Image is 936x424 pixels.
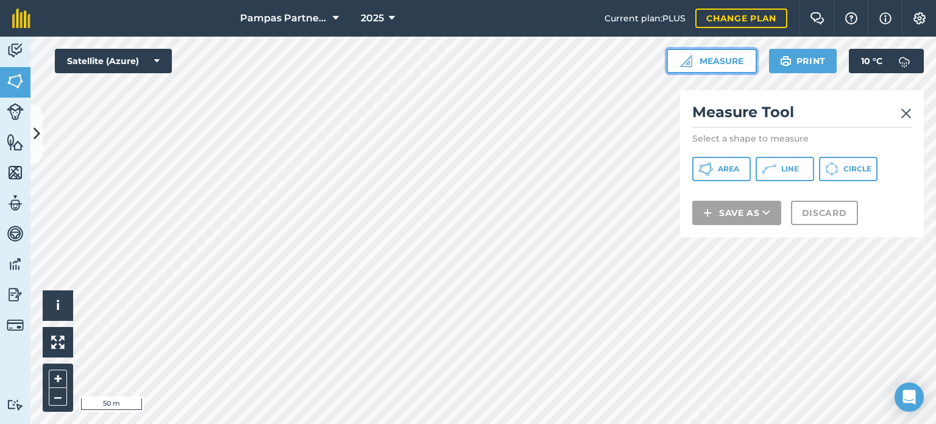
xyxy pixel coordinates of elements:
[879,11,892,26] img: svg+xml;base64,PHN2ZyB4bWxucz0iaHR0cDovL3d3dy53My5vcmcvMjAwMC9zdmciIHdpZHRoPSIxNyIgaGVpZ2h0PSIxNy...
[843,164,871,174] span: Circle
[895,383,924,412] div: Open Intercom Messenger
[810,12,824,24] img: Two speech bubbles overlapping with the left bubble in the forefront
[7,103,24,120] img: svg+xml;base64,PD94bWwgdmVyc2lvbj0iMS4wIiBlbmNvZGluZz0idXRmLTgiPz4KPCEtLSBHZW5lcmF0b3I6IEFkb2JlIE...
[692,201,781,225] button: Save as
[844,12,859,24] img: A question mark icon
[769,49,837,73] button: Print
[861,49,882,73] span: 10 ° C
[7,133,24,151] img: svg+xml;base64,PHN2ZyB4bWxucz0iaHR0cDovL3d3dy53My5vcmcvMjAwMC9zdmciIHdpZHRoPSI1NiIgaGVpZ2h0PSI2MC...
[7,72,24,90] img: svg+xml;base64,PHN2ZyB4bWxucz0iaHR0cDovL3d3dy53My5vcmcvMjAwMC9zdmciIHdpZHRoPSI1NiIgaGVpZ2h0PSI2MC...
[7,194,24,212] img: svg+xml;base64,PD94bWwgdmVyc2lvbj0iMS4wIiBlbmNvZGluZz0idXRmLTgiPz4KPCEtLSBHZW5lcmF0b3I6IEFkb2JlIE...
[56,298,60,313] span: i
[7,41,24,60] img: svg+xml;base64,PD94bWwgdmVyc2lvbj0iMS4wIiBlbmNvZGluZz0idXRmLTgiPz4KPCEtLSBHZW5lcmF0b3I6IEFkb2JlIE...
[667,49,757,73] button: Measure
[361,11,384,26] span: 2025
[7,225,24,243] img: svg+xml;base64,PD94bWwgdmVyc2lvbj0iMS4wIiBlbmNvZGluZz0idXRmLTgiPz4KPCEtLSBHZW5lcmF0b3I6IEFkb2JlIE...
[780,54,792,68] img: svg+xml;base64,PHN2ZyB4bWxucz0iaHR0cDovL3d3dy53My5vcmcvMjAwMC9zdmciIHdpZHRoPSIxOSIgaGVpZ2h0PSIyNC...
[7,399,24,411] img: svg+xml;base64,PD94bWwgdmVyc2lvbj0iMS4wIiBlbmNvZGluZz0idXRmLTgiPz4KPCEtLSBHZW5lcmF0b3I6IEFkb2JlIE...
[49,388,67,406] button: –
[849,49,924,73] button: 10 °C
[692,132,912,145] p: Select a shape to measure
[680,55,692,67] img: Ruler icon
[781,164,799,174] span: Line
[7,255,24,273] img: svg+xml;base64,PD94bWwgdmVyc2lvbj0iMS4wIiBlbmNvZGluZz0idXRmLTgiPz4KPCEtLSBHZW5lcmF0b3I6IEFkb2JlIE...
[819,157,877,181] button: Circle
[718,164,739,174] span: Area
[692,102,912,128] h2: Measure Tool
[604,12,686,25] span: Current plan : PLUS
[7,163,24,182] img: svg+xml;base64,PHN2ZyB4bWxucz0iaHR0cDovL3d3dy53My5vcmcvMjAwMC9zdmciIHdpZHRoPSI1NiIgaGVpZ2h0PSI2MC...
[55,49,172,73] button: Satellite (Azure)
[791,201,858,225] button: Discard
[901,106,912,121] img: svg+xml;base64,PHN2ZyB4bWxucz0iaHR0cDovL3d3dy53My5vcmcvMjAwMC9zdmciIHdpZHRoPSIyMiIgaGVpZ2h0PSIzMC...
[43,290,73,321] button: i
[12,9,30,28] img: fieldmargin Logo
[7,286,24,304] img: svg+xml;base64,PD94bWwgdmVyc2lvbj0iMS4wIiBlbmNvZGluZz0idXRmLTgiPz4KPCEtLSBHZW5lcmF0b3I6IEFkb2JlIE...
[7,317,24,334] img: svg+xml;base64,PD94bWwgdmVyc2lvbj0iMS4wIiBlbmNvZGluZz0idXRmLTgiPz4KPCEtLSBHZW5lcmF0b3I6IEFkb2JlIE...
[912,12,927,24] img: A cog icon
[51,336,65,349] img: Four arrows, one pointing top left, one top right, one bottom right and the last bottom left
[756,157,814,181] button: Line
[240,11,328,26] span: Pampas Partnership
[892,49,916,73] img: svg+xml;base64,PD94bWwgdmVyc2lvbj0iMS4wIiBlbmNvZGluZz0idXRmLTgiPz4KPCEtLSBHZW5lcmF0b3I6IEFkb2JlIE...
[692,157,751,181] button: Area
[703,206,712,220] img: svg+xml;base64,PHN2ZyB4bWxucz0iaHR0cDovL3d3dy53My5vcmcvMjAwMC9zdmciIHdpZHRoPSIxNCIgaGVpZ2h0PSIyNC...
[49,370,67,388] button: +
[695,9,787,28] a: Change plan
